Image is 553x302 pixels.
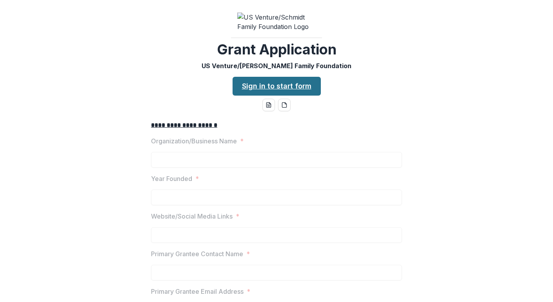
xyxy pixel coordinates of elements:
[151,249,243,259] p: Primary Grantee Contact Name
[151,287,244,296] p: Primary Grantee Email Address
[278,99,291,111] button: pdf-download
[262,99,275,111] button: word-download
[151,174,192,183] p: Year Founded
[202,61,351,71] p: US Venture/[PERSON_NAME] Family Foundation
[237,13,316,31] img: US Venture/Schmidt Family Foundation Logo
[217,41,337,58] h2: Grant Application
[151,136,237,146] p: Organization/Business Name
[233,77,321,96] a: Sign in to start form
[151,212,233,221] p: Website/Social Media Links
